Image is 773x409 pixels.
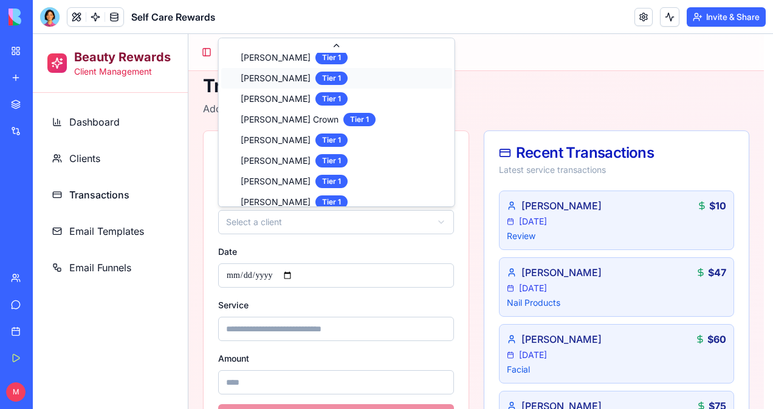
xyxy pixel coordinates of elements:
div: Tier 1 [283,120,315,134]
span: M [6,382,26,402]
img: logo [9,8,84,25]
span: [PERSON_NAME] [208,100,278,112]
span: Self Care Rewards [131,10,215,24]
span: [PERSON_NAME] [208,162,278,174]
div: Tier 1 [283,100,315,113]
span: [PERSON_NAME] [208,18,278,30]
div: Tier 1 [283,161,315,175]
div: Tier 1 [283,141,315,154]
div: Tier 1 [283,17,315,30]
span: [PERSON_NAME] [208,59,278,71]
span: [PERSON_NAME] [208,121,278,133]
span: [PERSON_NAME] Crown [208,79,306,92]
button: Invite & Share [687,7,766,27]
span: [PERSON_NAME] [208,38,278,50]
div: Tier 1 [311,79,343,92]
span: [PERSON_NAME] [208,141,278,154]
div: Tier 1 [283,38,315,51]
div: Tier 1 [283,58,315,72]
